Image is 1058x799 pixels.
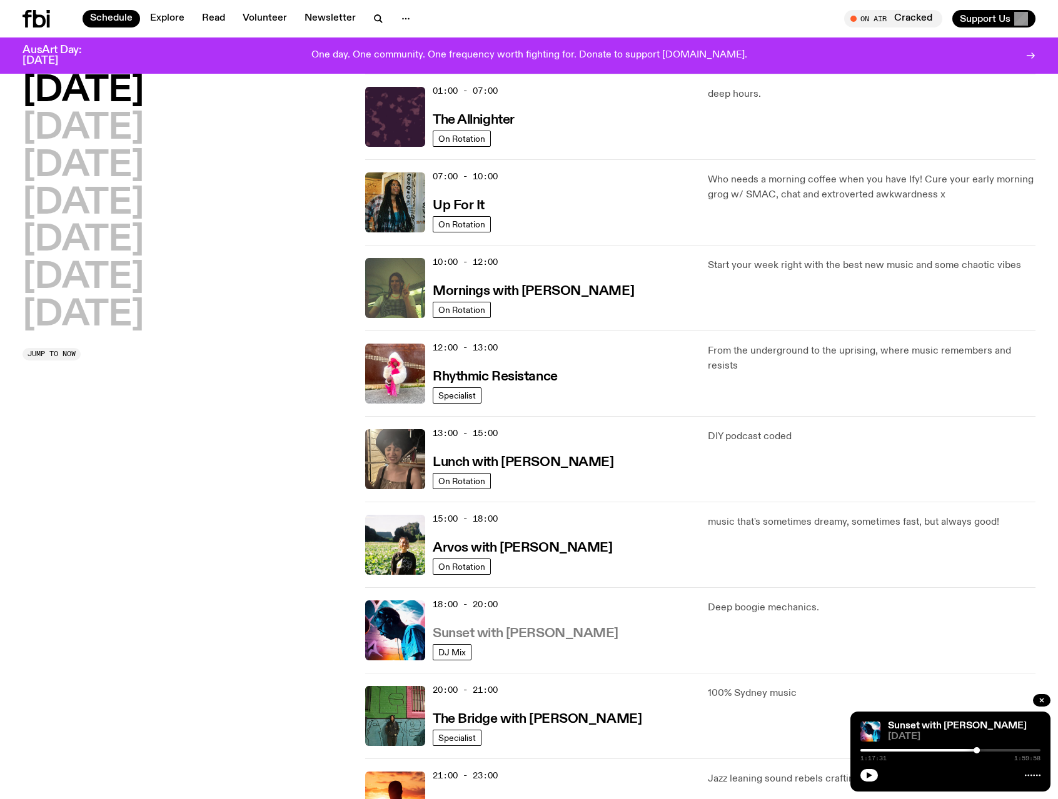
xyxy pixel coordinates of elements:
button: On AirCracked [844,10,942,27]
span: 20:00 - 21:00 [433,684,498,696]
a: On Rotation [433,302,491,318]
a: Read [194,10,233,27]
span: On Rotation [438,305,485,315]
p: From the underground to the uprising, where music remembers and resists [708,344,1035,374]
h3: Lunch with [PERSON_NAME] [433,456,613,469]
button: [DATE] [23,298,144,333]
a: Specialist [433,387,481,404]
a: Explore [143,10,192,27]
span: 07:00 - 10:00 [433,171,498,182]
p: DIY podcast coded [708,429,1035,444]
span: 12:00 - 13:00 [433,342,498,354]
img: Ify - a Brown Skin girl with black braided twists, looking up to the side with her tongue stickin... [365,172,425,232]
h3: The Bridge with [PERSON_NAME] [433,713,642,726]
a: Up For It [433,197,485,212]
a: Arvos with [PERSON_NAME] [433,539,612,555]
h3: AusArt Day: [DATE] [23,45,103,66]
span: 1:59:58 [1014,755,1040,762]
img: Jim Kretschmer in a really cute outfit with cute braids, standing on a train holding up a peace s... [365,258,425,318]
span: 21:00 - 23:00 [433,770,498,782]
span: 01:00 - 07:00 [433,85,498,97]
span: 13:00 - 15:00 [433,427,498,439]
span: On Rotation [438,562,485,572]
a: Newsletter [297,10,363,27]
h3: Arvos with [PERSON_NAME] [433,542,612,555]
span: Jump to now [28,350,76,357]
span: 10:00 - 12:00 [433,256,498,268]
a: Specialist [433,730,481,746]
h3: The Allnighter [433,114,515,127]
img: Simon Caldwell stands side on, looking downwards. He has headphones on. Behind him is a brightly ... [365,600,425,660]
span: 15:00 - 18:00 [433,513,498,525]
a: On Rotation [433,216,491,232]
span: 1:17:31 [860,755,887,762]
h3: Up For It [433,199,485,212]
button: [DATE] [23,186,144,221]
span: On Rotation [438,220,485,229]
p: Start your week right with the best new music and some chaotic vibes [708,258,1035,273]
span: Specialist [438,391,476,400]
img: Attu crouches on gravel in front of a brown wall. They are wearing a white fur coat with a hood, ... [365,344,425,404]
a: On Rotation [433,473,491,489]
p: 100% Sydney music [708,686,1035,701]
p: Jazz leaning sound rebels crafting beautifully intricate dreamscapes. [708,772,1035,787]
p: Who needs a morning coffee when you have Ify! Cure your early morning grog w/ SMAC, chat and extr... [708,172,1035,202]
a: On Rotation [433,131,491,147]
button: [DATE] [23,111,144,146]
span: DJ Mix [438,648,466,657]
p: Deep boogie mechanics. [708,600,1035,615]
button: [DATE] [23,74,144,109]
button: [DATE] [23,149,144,184]
span: 18:00 - 20:00 [433,598,498,610]
span: [DATE] [888,732,1040,742]
img: Bri is smiling and wearing a black t-shirt. She is standing in front of a lush, green field. Ther... [365,515,425,575]
a: The Allnighter [433,111,515,127]
p: music that's sometimes dreamy, sometimes fast, but always good! [708,515,1035,530]
button: Support Us [952,10,1035,27]
span: On Rotation [438,477,485,486]
img: Amelia Sparke is wearing a black hoodie and pants, leaning against a blue, green and pink wall wi... [365,686,425,746]
a: Volunteer [235,10,295,27]
button: [DATE] [23,261,144,295]
h3: Rhythmic Resistance [433,370,558,384]
a: Sunset with [PERSON_NAME] [888,721,1027,731]
a: Mornings with [PERSON_NAME] [433,282,634,298]
p: One day. One community. One frequency worth fighting for. Donate to support [DOMAIN_NAME]. [311,50,747,61]
a: Rhythmic Resistance [433,368,558,384]
a: Lunch with [PERSON_NAME] [433,454,613,469]
button: [DATE] [23,223,144,258]
a: DJ Mix [433,644,471,660]
span: Specialist [438,733,476,743]
span: Support Us [960,13,1010,24]
img: Simon Caldwell stands side on, looking downwards. He has headphones on. Behind him is a brightly ... [860,722,880,742]
span: On Rotation [438,134,485,144]
p: deep hours. [708,87,1035,102]
a: Schedule [83,10,140,27]
h3: Mornings with [PERSON_NAME] [433,285,634,298]
a: Sunset with [PERSON_NAME] [433,625,618,640]
a: On Rotation [433,558,491,575]
a: The Bridge with [PERSON_NAME] [433,710,642,726]
h3: Sunset with [PERSON_NAME] [433,627,618,640]
button: Jump to now [23,348,81,360]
